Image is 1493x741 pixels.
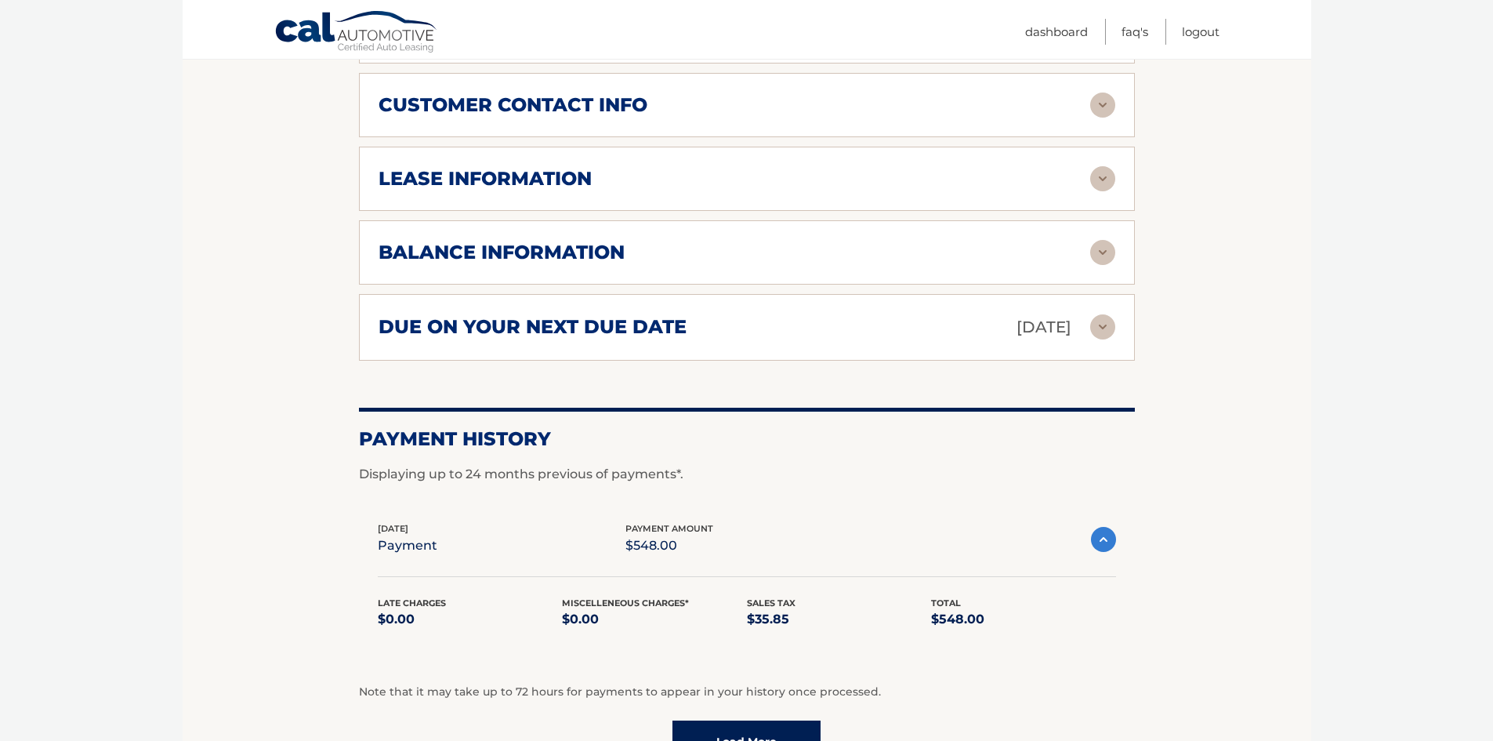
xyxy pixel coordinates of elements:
[1122,19,1148,45] a: FAQ's
[379,241,625,264] h2: balance information
[562,598,689,608] span: Miscelleneous Charges*
[378,523,408,534] span: [DATE]
[1091,527,1116,552] img: accordion-active.svg
[931,598,961,608] span: Total
[359,465,1135,484] p: Displaying up to 24 months previous of payments*.
[359,683,1135,702] p: Note that it may take up to 72 hours for payments to appear in your history once processed.
[378,535,437,557] p: payment
[747,598,795,608] span: Sales Tax
[1025,19,1088,45] a: Dashboard
[1090,240,1115,265] img: accordion-rest.svg
[1090,314,1115,340] img: accordion-rest.svg
[1090,166,1115,191] img: accordion-rest.svg
[625,535,713,557] p: $548.00
[379,315,687,339] h2: due on your next due date
[1090,93,1115,118] img: accordion-rest.svg
[274,10,439,56] a: Cal Automotive
[379,167,592,191] h2: lease information
[1182,19,1219,45] a: Logout
[378,608,563,630] p: $0.00
[562,608,747,630] p: $0.00
[1016,314,1071,341] p: [DATE]
[625,523,713,534] span: payment amount
[379,93,647,117] h2: customer contact info
[359,427,1135,451] h2: Payment History
[747,608,932,630] p: $35.85
[378,598,446,608] span: Late Charges
[931,608,1116,630] p: $548.00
